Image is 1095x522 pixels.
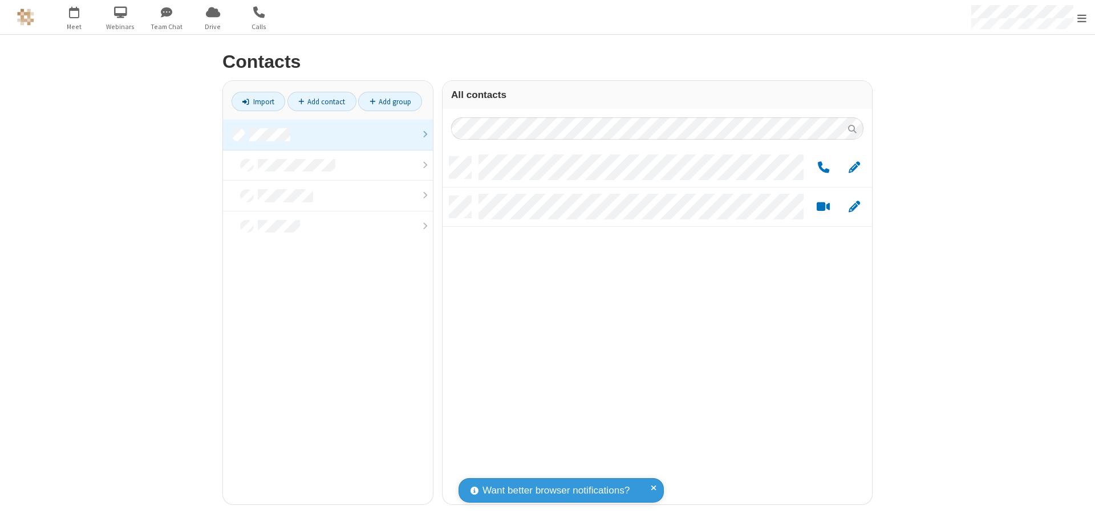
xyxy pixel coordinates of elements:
button: Start a video meeting [812,200,834,214]
h2: Contacts [222,52,873,72]
img: QA Selenium DO NOT DELETE OR CHANGE [17,9,34,26]
span: Meet [53,22,96,32]
a: Add contact [287,92,356,111]
button: Edit [843,200,865,214]
h3: All contacts [451,89,863,100]
button: Call by phone [812,161,834,175]
span: Webinars [99,22,142,32]
a: Add group [358,92,422,111]
button: Edit [843,161,865,175]
iframe: Chat [1066,492,1086,514]
span: Calls [238,22,281,32]
div: grid [443,148,872,504]
span: Drive [192,22,234,32]
span: Want better browser notifications? [482,483,630,498]
span: Team Chat [145,22,188,32]
a: Import [232,92,285,111]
